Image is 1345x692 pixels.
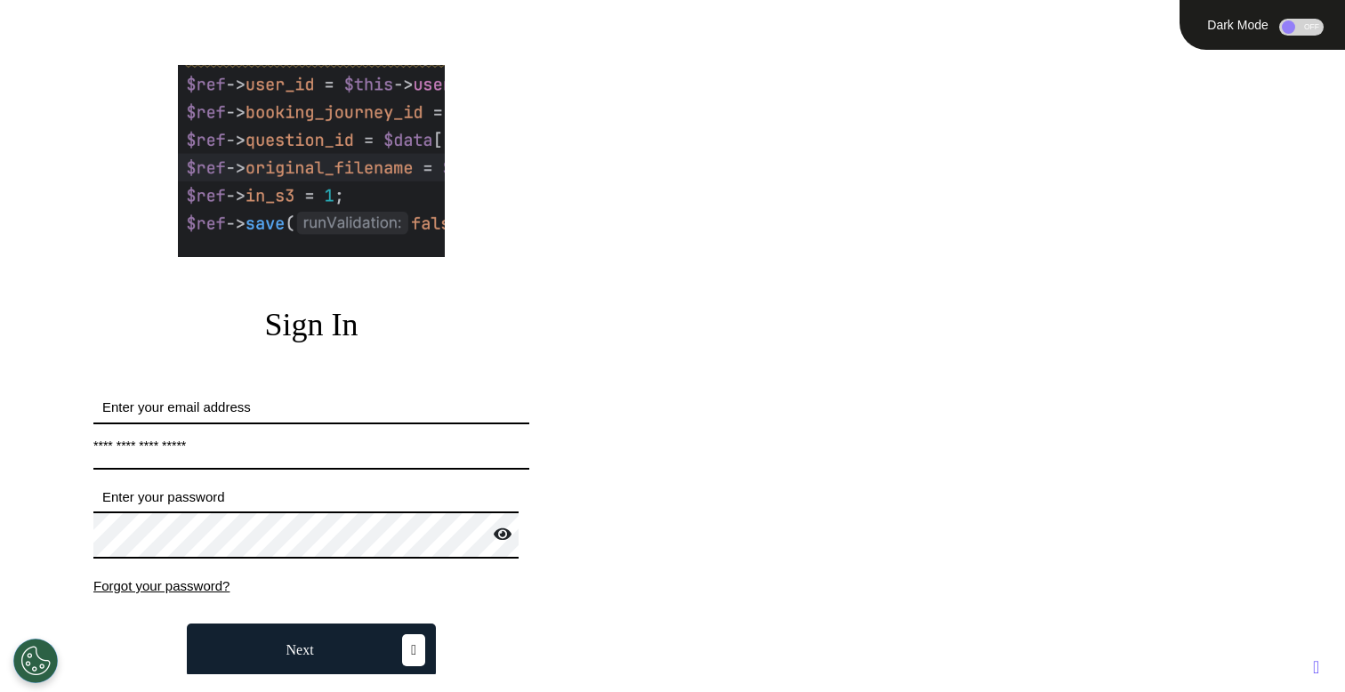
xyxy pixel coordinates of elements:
button: Open Preferences [13,639,58,683]
div: EMPOWER. [658,103,1345,155]
button: Next [187,624,436,677]
div: TRANSFORM. [658,155,1345,206]
span: Next [286,643,314,657]
label: Enter your password [93,487,529,508]
label: Enter your email address [93,398,529,418]
span: Forgot your password? [93,578,230,593]
img: company logo [178,65,445,257]
div: ENGAGE. [658,52,1345,103]
div: OFF [1279,19,1324,36]
h2: Sign In [93,306,529,344]
div: Dark Mode [1201,19,1275,31]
